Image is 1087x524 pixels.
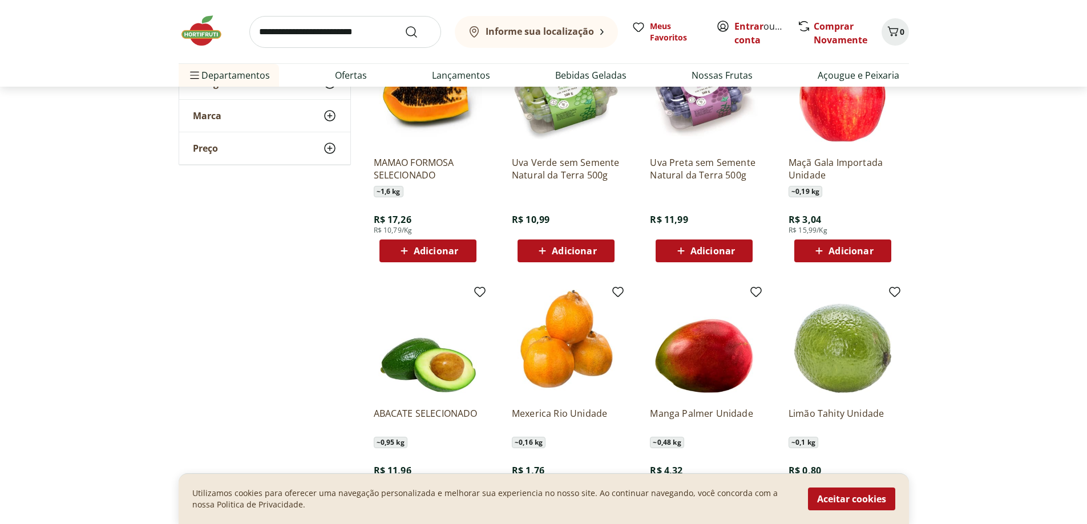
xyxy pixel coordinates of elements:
span: Adicionar [552,246,596,255]
input: search [249,16,441,48]
span: R$ 17,26 [374,213,411,226]
span: ~ 0,48 kg [650,437,684,448]
span: Preço [193,143,218,154]
button: Menu [188,62,201,89]
a: Manga Palmer Unidade [650,407,758,432]
span: Adicionar [690,246,735,255]
span: ~ 0,1 kg [789,437,818,448]
span: R$ 15,99/Kg [789,226,827,235]
a: Bebidas Geladas [555,68,627,82]
p: Utilizamos cookies para oferecer uma navegação personalizada e melhorar sua experiencia no nosso ... [192,488,794,510]
a: Ofertas [335,68,367,82]
a: Entrar [734,20,763,33]
a: Nossas Frutas [692,68,753,82]
img: Uva Preta sem Semente Natural da Terra 500g [650,39,758,147]
a: ABACATE SELECIONADO [374,407,482,432]
span: R$ 11,96 [374,464,411,477]
a: Limão Tahity Unidade [789,407,897,432]
a: Uva Verde sem Semente Natural da Terra 500g [512,156,620,181]
a: Criar conta [734,20,797,46]
img: Mexerica Rio Unidade [512,290,620,398]
img: Hortifruti [179,14,236,48]
span: Adicionar [829,246,873,255]
span: R$ 10,79/Kg [374,226,413,235]
span: Marca [193,110,221,121]
a: Açougue e Peixaria [818,68,899,82]
a: Comprar Novamente [814,20,867,46]
a: Uva Preta sem Semente Natural da Terra 500g [650,156,758,181]
button: Aceitar cookies [808,488,895,510]
b: Informe sua localização [486,25,594,38]
img: ABACATE SELECIONADO [374,290,482,398]
a: Mexerica Rio Unidade [512,407,620,432]
span: ~ 0,19 kg [789,186,822,197]
span: ~ 1,6 kg [374,186,403,197]
img: Manga Palmer Unidade [650,290,758,398]
button: Adicionar [794,239,891,262]
a: Maçã Gala Importada Unidade [789,156,897,181]
span: Adicionar [414,246,458,255]
a: Meus Favoritos [632,21,702,43]
button: Carrinho [882,18,909,46]
button: Marca [179,100,350,132]
span: ou [734,19,785,47]
span: 0 [900,26,904,37]
span: R$ 4,32 [650,464,682,477]
span: Meus Favoritos [650,21,702,43]
span: ~ 0,16 kg [512,437,545,448]
img: Uva Verde sem Semente Natural da Terra 500g [512,39,620,147]
span: R$ 10,99 [512,213,549,226]
button: Adicionar [656,239,753,262]
span: R$ 3,04 [789,213,821,226]
span: R$ 11,99 [650,213,688,226]
img: MAMAO FORMOSA SELECIONADO [374,39,482,147]
button: Submit Search [405,25,432,39]
button: Informe sua localização [455,16,618,48]
a: MAMAO FORMOSA SELECIONADO [374,156,482,181]
button: Adicionar [518,239,615,262]
span: Departamentos [188,62,270,89]
span: ~ 0,95 kg [374,437,407,448]
button: Adicionar [379,239,476,262]
button: Preço [179,132,350,164]
span: R$ 0,80 [789,464,821,477]
img: Maçã Gala Importada Unidade [789,39,897,147]
img: Limão Tahity Unidade [789,290,897,398]
a: Lançamentos [432,68,490,82]
span: R$ 1,76 [512,464,544,477]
